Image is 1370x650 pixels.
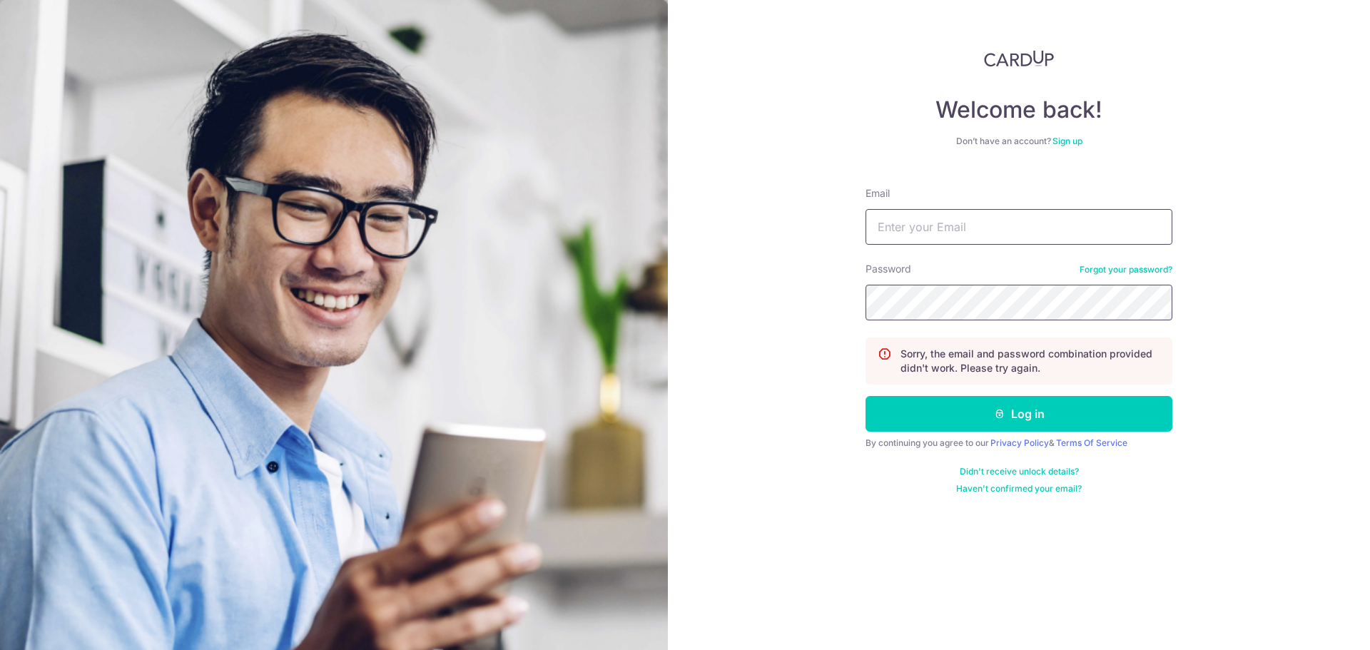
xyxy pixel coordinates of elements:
input: Enter your Email [866,209,1172,245]
label: Password [866,262,911,276]
a: Haven't confirmed your email? [956,483,1082,494]
p: Sorry, the email and password combination provided didn't work. Please try again. [900,347,1160,375]
div: By continuing you agree to our & [866,437,1172,449]
a: Terms Of Service [1056,437,1127,448]
a: Didn't receive unlock details? [960,466,1079,477]
h4: Welcome back! [866,96,1172,124]
img: CardUp Logo [984,50,1054,67]
label: Email [866,186,890,200]
a: Sign up [1052,136,1082,146]
button: Log in [866,396,1172,432]
a: Privacy Policy [990,437,1049,448]
div: Don’t have an account? [866,136,1172,147]
a: Forgot your password? [1080,264,1172,275]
